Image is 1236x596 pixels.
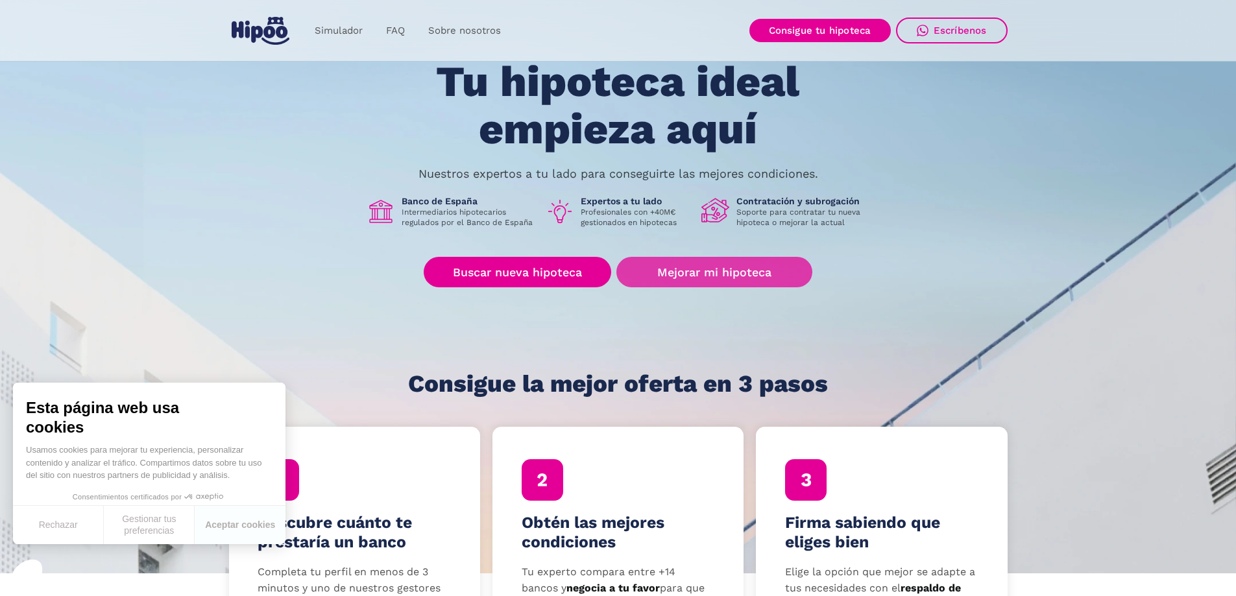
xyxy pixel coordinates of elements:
h1: Expertos a tu lado [581,195,691,207]
h1: Consigue la mejor oferta en 3 pasos [408,371,828,397]
strong: negocia a tu favor [566,582,660,594]
a: Escríbenos [896,18,1008,43]
a: Buscar nueva hipoteca [424,257,611,287]
a: Consigue tu hipoteca [749,19,891,42]
p: Intermediarios hipotecarios regulados por el Banco de España [402,207,535,228]
p: Profesionales con +40M€ gestionados en hipotecas [581,207,691,228]
h1: Banco de España [402,195,535,207]
a: home [229,12,293,50]
p: Nuestros expertos a tu lado para conseguirte las mejores condiciones. [418,169,818,179]
h1: Tu hipoteca ideal empieza aquí [372,58,864,152]
a: FAQ [374,18,417,43]
h4: Obtén las mejores condiciones [522,513,715,552]
a: Mejorar mi hipoteca [616,257,812,287]
div: Escríbenos [934,25,987,36]
h1: Contratación y subrogación [736,195,870,207]
a: Sobre nosotros [417,18,513,43]
h4: Descubre cuánto te prestaría un banco [258,513,451,552]
p: Soporte para contratar tu nueva hipoteca o mejorar la actual [736,207,870,228]
h4: Firma sabiendo que eliges bien [785,513,978,552]
a: Simulador [303,18,374,43]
